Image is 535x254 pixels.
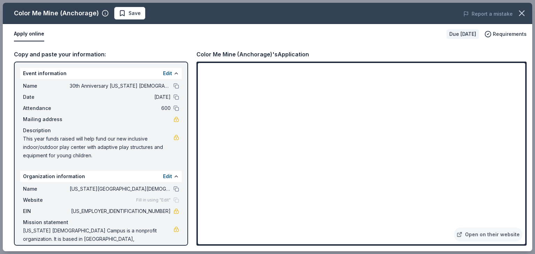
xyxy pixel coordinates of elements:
span: This year funds raised will help fund our new inclusive indoor/outdoor play center with adaptive ... [23,135,173,160]
button: Report a mistake [463,10,513,18]
span: [DATE] [70,93,171,101]
span: 600 [70,104,171,112]
div: Copy and paste your information: [14,50,188,59]
div: Color Me Mine (Anchorage) [14,8,99,19]
span: [US_STATE] [DEMOGRAPHIC_DATA] Campus is a nonprofit organization. It is based in [GEOGRAPHIC_DATA... [23,227,173,252]
span: Name [23,82,70,90]
a: Open on their website [454,228,522,241]
span: Date [23,93,70,101]
div: Mission statement [23,218,179,227]
button: Apply online [14,27,44,41]
div: Event information [20,68,182,79]
span: Requirements [493,30,527,38]
button: Requirements [484,30,527,38]
span: EIN [23,207,70,215]
div: Color Me Mine (Anchorage)'s Application [196,50,309,59]
span: 30th Anniversary [US_STATE] [DEMOGRAPHIC_DATA] Cultural Gala [70,82,171,90]
span: [US_STATE][GEOGRAPHIC_DATA][DEMOGRAPHIC_DATA] [70,185,171,193]
button: Edit [163,172,172,181]
div: Due [DATE] [447,29,479,39]
span: Name [23,185,70,193]
span: Save [129,9,141,17]
span: [US_EMPLOYER_IDENTIFICATION_NUMBER] [70,207,171,215]
span: Website [23,196,70,204]
div: Organization information [20,171,182,182]
span: Fill in using "Edit" [136,197,171,203]
span: Mailing address [23,115,70,124]
div: Description [23,126,179,135]
button: Save [114,7,145,19]
span: Attendance [23,104,70,112]
button: Edit [163,69,172,78]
